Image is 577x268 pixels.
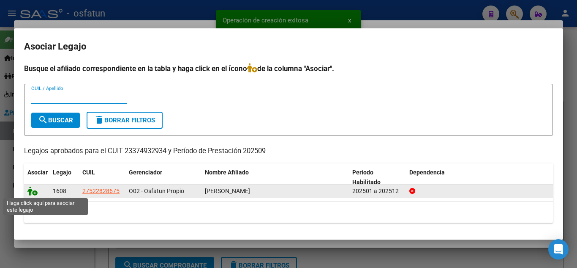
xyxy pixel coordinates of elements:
button: Buscar [31,113,80,128]
h4: Busque el afiliado correspondiente en la tabla y haga click en el ícono de la columna "Asociar". [24,63,553,74]
h2: Asociar Legajo [24,39,553,55]
p: Legajos aprobados para el CUIT 23374932934 y Período de Prestación 202509 [24,146,553,157]
span: O02 - Osfatun Propio [129,188,184,194]
datatable-header-cell: Nombre Afiliado [201,163,349,191]
mat-icon: delete [94,115,104,125]
span: Gerenciador [129,169,162,176]
span: Buscar [38,116,73,124]
span: CUIL [82,169,95,176]
span: 1608 [53,188,66,194]
datatable-header-cell: CUIL [79,163,125,191]
div: Open Intercom Messenger [548,239,569,260]
div: 1 registros [24,202,553,223]
datatable-header-cell: Asociar [24,163,49,191]
span: Asociar [27,169,48,176]
datatable-header-cell: Dependencia [406,163,553,191]
datatable-header-cell: Periodo Habilitado [349,163,406,191]
span: OLIVA MARIA LUCIANA [205,188,250,194]
datatable-header-cell: Gerenciador [125,163,201,191]
div: 202501 a 202512 [352,186,403,196]
span: 27522828675 [82,188,120,194]
span: Borrar Filtros [94,116,155,124]
datatable-header-cell: Legajo [49,163,79,191]
span: Periodo Habilitado [352,169,381,185]
span: Legajo [53,169,71,176]
button: Borrar Filtros [87,112,163,129]
span: Nombre Afiliado [205,169,249,176]
span: Dependencia [409,169,445,176]
mat-icon: search [38,115,48,125]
